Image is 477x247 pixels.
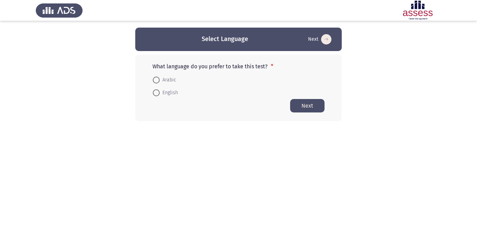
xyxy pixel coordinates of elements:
[36,1,83,20] img: Assess Talent Management logo
[290,99,325,112] button: Start assessment
[202,35,248,43] h3: Select Language
[152,63,325,70] p: What language do you prefer to take this test?
[160,76,176,84] span: Arabic
[306,34,333,45] button: Start assessment
[394,1,441,20] img: Assessment logo of ASSESS Focus 4 Module Assessment
[160,89,178,97] span: English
